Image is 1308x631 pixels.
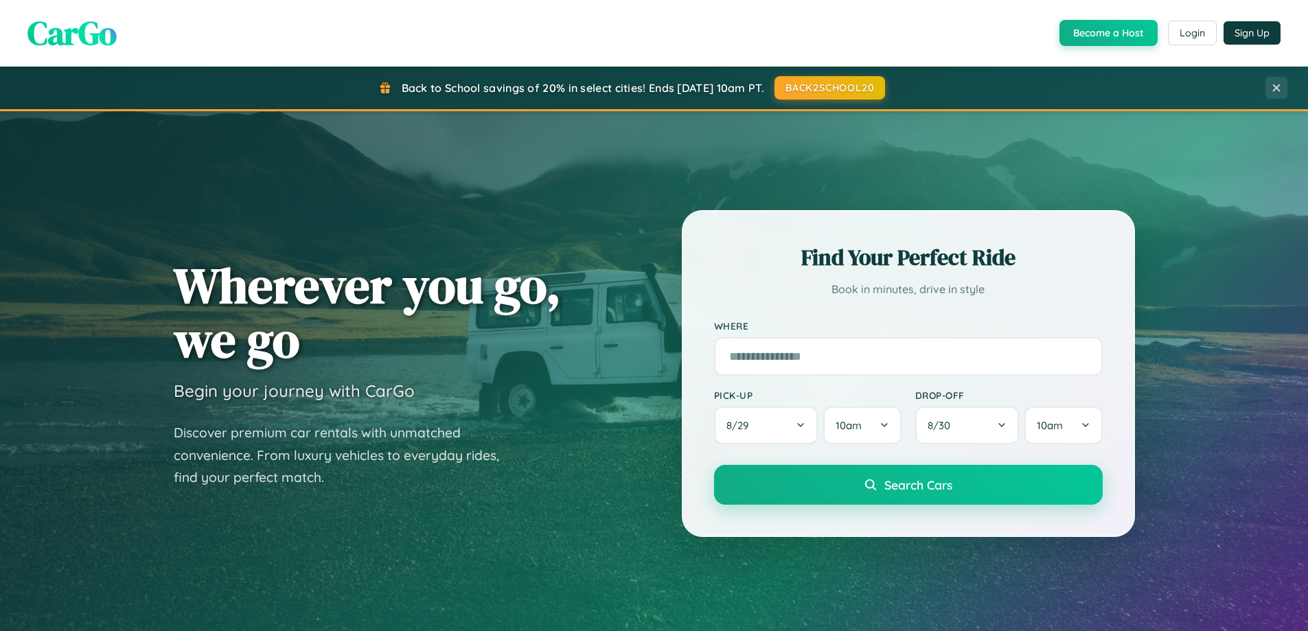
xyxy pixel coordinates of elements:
label: Drop-off [915,389,1103,401]
button: 8/30 [915,406,1020,444]
p: Discover premium car rentals with unmatched convenience. From luxury vehicles to everyday rides, ... [174,422,517,489]
p: Book in minutes, drive in style [714,279,1103,299]
span: CarGo [27,10,117,56]
span: 10am [1037,419,1063,432]
button: Search Cars [714,465,1103,505]
h3: Begin your journey with CarGo [174,380,415,401]
h2: Find Your Perfect Ride [714,242,1103,273]
button: Sign Up [1224,21,1281,45]
button: Login [1168,21,1217,45]
button: Become a Host [1059,20,1158,46]
button: 10am [823,406,901,444]
span: Search Cars [884,477,952,492]
label: Pick-up [714,389,902,401]
h1: Wherever you go, we go [174,258,561,367]
button: 10am [1024,406,1102,444]
button: BACK2SCHOOL20 [775,76,885,100]
label: Where [714,320,1103,332]
span: 8 / 29 [726,419,755,432]
span: Back to School savings of 20% in select cities! Ends [DATE] 10am PT. [402,81,764,95]
span: 10am [836,419,862,432]
button: 8/29 [714,406,818,444]
span: 8 / 30 [928,419,957,432]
